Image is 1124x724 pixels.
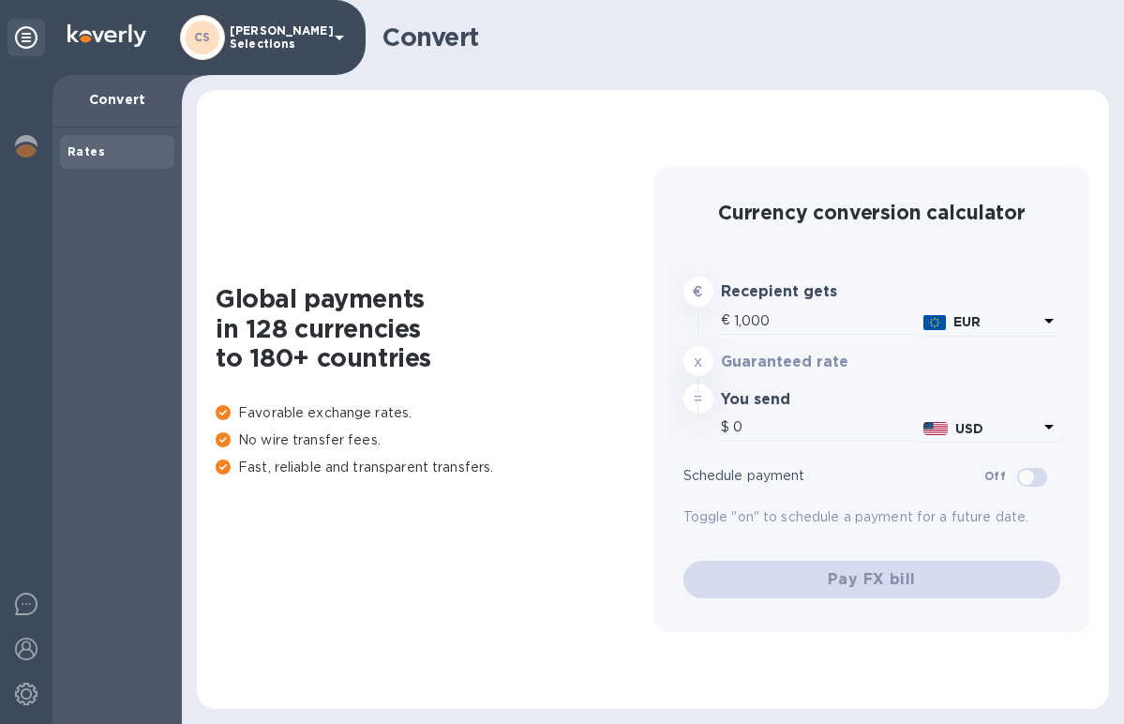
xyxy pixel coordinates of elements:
b: Rates [67,144,105,158]
div: = [683,384,713,414]
strong: € [693,284,702,299]
b: USD [955,421,983,436]
p: [PERSON_NAME] Selections [230,24,323,51]
p: Schedule payment [683,466,984,486]
b: EUR [953,314,981,329]
img: Logo [67,24,146,47]
h3: Recepient gets [721,283,874,301]
h1: Convert [382,23,1094,53]
input: Amount [733,414,916,442]
h3: Guaranteed rate [721,354,874,371]
div: $ [721,414,733,442]
p: Fast, reliable and transparent transfers. [216,458,653,477]
p: Convert [67,90,167,109]
p: Toggle "on" to schedule a payment for a future date. [683,507,1061,527]
p: No wire transfer fees. [216,430,653,450]
img: USD [923,422,949,435]
input: Amount [734,307,916,335]
h1: Global payments in 128 currencies to 180+ countries [216,284,653,373]
h3: You send [721,391,874,409]
div: € [721,307,734,335]
div: Unpin categories [7,19,45,56]
div: x [683,346,713,376]
b: CS [194,30,211,44]
h2: Currency conversion calculator [683,201,1061,224]
p: Favorable exchange rates. [216,403,653,423]
b: Off [984,469,1006,483]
